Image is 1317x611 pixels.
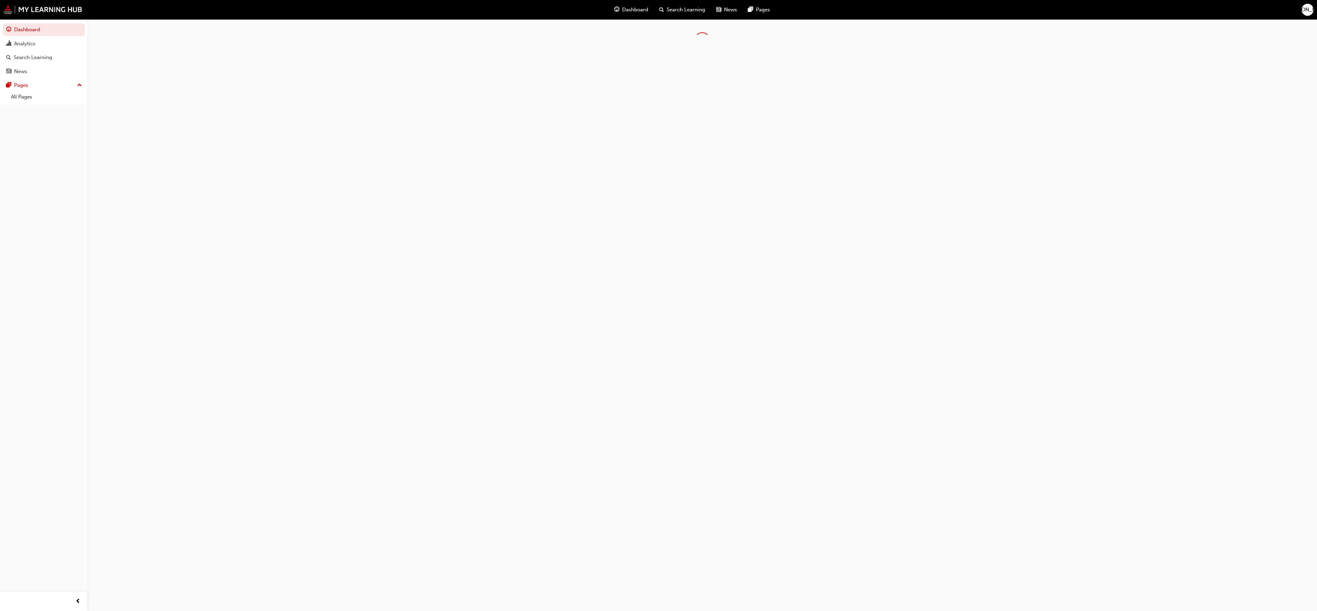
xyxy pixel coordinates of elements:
button: Pages [3,79,85,92]
span: news-icon [6,69,11,75]
a: News [3,65,85,78]
span: search-icon [659,5,664,14]
span: pages-icon [6,82,11,89]
div: Search Learning [14,54,52,61]
div: Analytics [14,40,35,48]
a: Dashboard [3,23,85,36]
span: Dashboard [622,6,648,14]
a: guage-iconDashboard [609,3,654,17]
a: news-iconNews [711,3,743,17]
a: Analytics [3,37,85,50]
span: pages-icon [748,5,753,14]
a: search-iconSearch Learning [654,3,711,17]
div: News [14,68,27,76]
img: mmal [3,5,82,14]
a: All Pages [8,92,85,102]
a: Search Learning [3,51,85,64]
div: Pages [14,81,28,89]
span: guage-icon [614,5,619,14]
span: up-icon [77,81,82,90]
span: prev-icon [75,597,81,606]
button: DashboardAnalyticsSearch LearningNews [3,22,85,79]
span: search-icon [6,55,11,61]
button: [PERSON_NAME] [1302,4,1314,16]
span: guage-icon [6,27,11,33]
span: chart-icon [6,41,11,47]
a: pages-iconPages [743,3,775,17]
span: Search Learning [667,6,705,14]
span: News [724,6,737,14]
span: news-icon [716,5,721,14]
span: Pages [756,6,770,14]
